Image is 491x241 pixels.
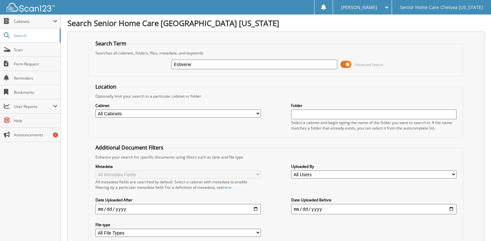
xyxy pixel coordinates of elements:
[223,185,231,190] a: here
[14,132,57,138] span: Announcements
[92,40,130,47] legend: Search Term
[291,204,457,214] input: end
[14,19,53,24] span: Cabinets
[95,164,261,169] label: Metadata
[95,103,261,108] label: Cabinet
[95,204,261,214] input: start
[92,93,460,99] div: Optionally limit your search to a particular cabinet or folder
[92,50,460,56] div: Searches all cabinets, folders, files, metadata, and keywords
[92,154,460,160] div: Enhance your search for specific documents using filters such as date and file type.
[291,197,457,203] label: Date Uploaded Before
[92,144,167,151] legend: Additional Document Filters
[53,132,58,138] div: 1
[14,118,57,123] span: Help
[291,103,457,108] label: Folder
[355,62,384,67] span: Advanced Search
[92,83,120,90] legend: Location
[14,90,57,95] span: Bookmarks
[95,197,261,203] label: Date Uploaded After
[67,18,485,28] h1: Search Senior Home Care [GEOGRAPHIC_DATA] [US_STATE]
[14,33,56,38] span: Search
[459,210,491,241] iframe: Chat Widget
[291,120,457,131] div: Select a cabinet and begin typing the name of the folder you want to search in. If the name match...
[95,222,261,227] label: File type
[14,104,53,109] span: User Reports
[14,61,57,67] span: Form Request
[341,5,377,9] span: [PERSON_NAME]
[95,179,261,190] div: All metadata fields are searched by default. Select a cabinet with metadata to enable filtering b...
[14,75,57,81] span: Reminders
[6,3,55,12] img: scan123-logo-white.svg
[400,5,483,9] span: Senior Home Care Chelsea [US_STATE]
[14,47,57,53] span: Scan
[291,164,457,169] label: Uploaded By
